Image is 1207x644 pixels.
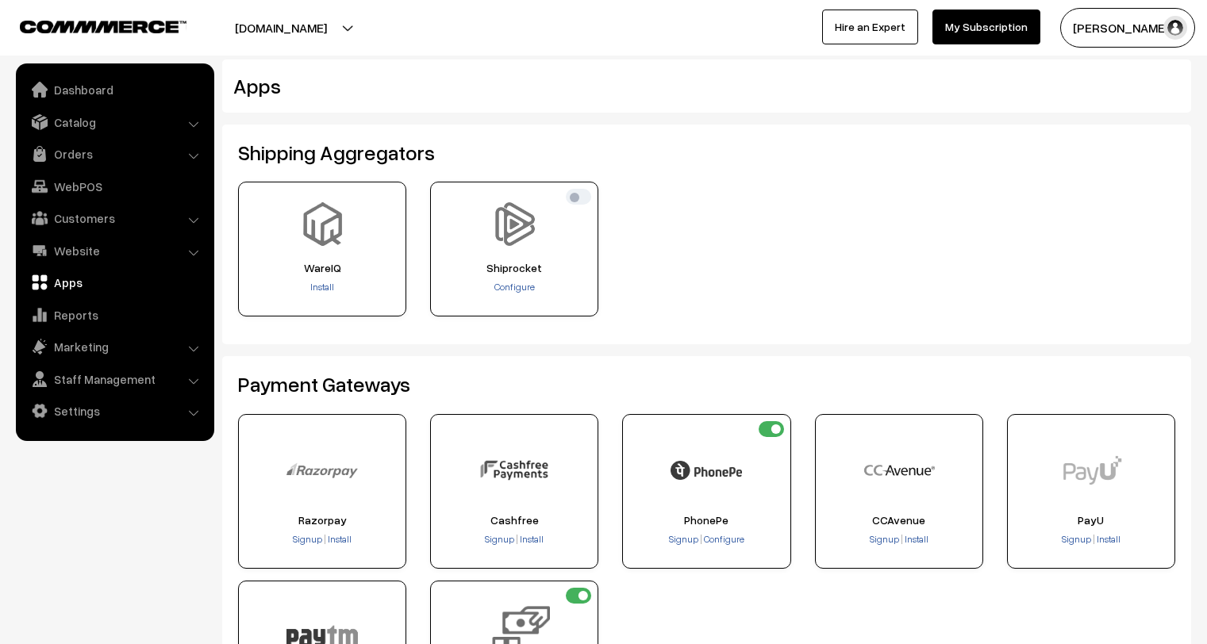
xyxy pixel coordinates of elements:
a: Signup [1062,533,1093,545]
span: Signup [669,533,698,545]
a: Staff Management [20,365,209,393]
span: PhonePe [628,514,785,527]
img: PhonePe [671,435,742,506]
a: Configure [702,533,744,545]
img: COMMMERCE [20,21,186,33]
a: My Subscription [932,10,1040,44]
a: Configure [494,281,535,293]
a: Dashboard [20,75,209,104]
div: | [628,532,785,548]
span: Configure [704,533,744,545]
span: Cashfree [436,514,593,527]
a: Signup [293,533,324,545]
img: Shiprocket [493,202,536,246]
a: Install [326,533,352,545]
a: Install [310,281,334,293]
span: Razorpay [244,514,401,527]
span: Install [520,533,544,545]
a: Signup [870,533,901,545]
a: Install [1095,533,1121,545]
span: Install [328,533,352,545]
a: Marketing [20,332,209,361]
img: Cashfree [479,435,550,506]
span: Signup [870,533,899,545]
span: Signup [1062,533,1091,545]
button: [PERSON_NAME] [1060,8,1195,48]
span: Signup [293,533,322,545]
img: user [1163,16,1187,40]
div: | [821,532,978,548]
div: | [1013,532,1170,548]
a: Install [903,533,928,545]
a: Apps [20,268,209,297]
a: Website [20,236,209,265]
a: Catalog [20,108,209,136]
span: PayU [1013,514,1170,527]
a: COMMMERCE [20,16,159,35]
a: Install [518,533,544,545]
a: WebPOS [20,172,209,201]
div: | [436,532,593,548]
a: Signup [485,533,516,545]
a: Signup [669,533,700,545]
span: WareIQ [244,262,401,274]
span: CCAvenue [821,514,978,527]
a: Reports [20,301,209,329]
img: Razorpay [286,435,358,506]
h2: Apps [233,74,1018,98]
h2: Payment Gateways [238,372,1175,397]
span: Signup [485,533,514,545]
div: | [244,532,401,548]
button: [DOMAIN_NAME] [179,8,382,48]
h2: Shipping Aggregators [238,140,1175,165]
img: WareIQ [301,202,344,246]
a: Settings [20,397,209,425]
span: Install [905,533,928,545]
img: PayU [1055,435,1127,506]
a: Customers [20,204,209,232]
span: Install [1097,533,1121,545]
a: Orders [20,140,209,168]
img: CCAvenue [863,435,935,506]
span: Shiprocket [436,262,593,274]
a: Hire an Expert [822,10,918,44]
